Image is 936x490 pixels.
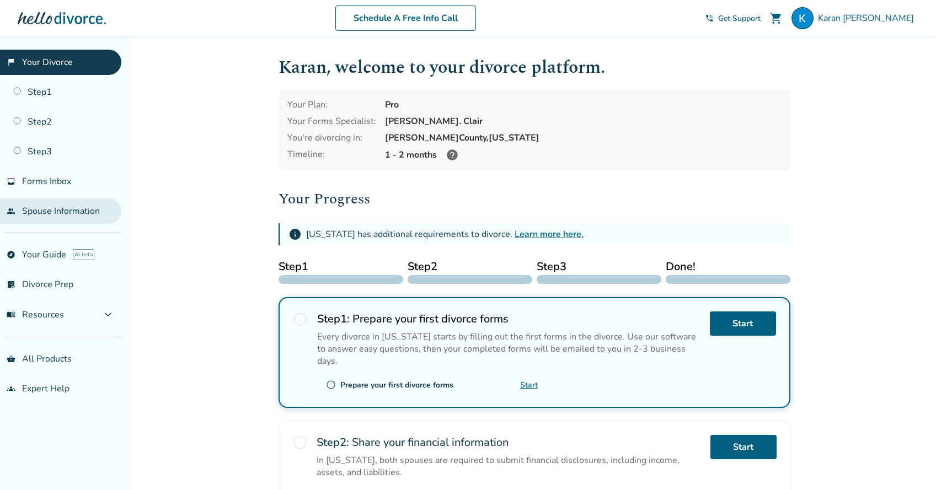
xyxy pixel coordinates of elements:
a: Learn more here. [515,228,584,240]
div: Your Forms Specialist: [287,115,376,127]
span: Done! [666,259,790,275]
div: Pro [385,99,782,111]
span: radio_button_unchecked [292,435,308,450]
span: Resources [7,309,64,321]
span: Step 3 [537,259,661,275]
div: [PERSON_NAME]. Clair [385,115,782,127]
span: shopping_cart [769,12,783,25]
span: people [7,207,15,216]
h2: Your Progress [279,188,790,210]
span: menu_book [7,310,15,319]
div: In [US_STATE], both spouses are required to submit financial disclosures, including income, asset... [317,454,702,478]
span: Get Support [718,13,761,24]
a: Start [710,435,777,459]
div: You're divorcing in: [287,132,376,144]
span: Forms Inbox [22,175,71,187]
strong: Step 2 : [317,435,349,450]
span: Karan [PERSON_NAME] [818,12,918,24]
span: groups [7,384,15,393]
span: list_alt_check [7,280,15,289]
span: phone_in_talk [705,14,714,23]
span: info [288,228,302,241]
a: Start [710,311,776,336]
span: AI beta [73,249,94,260]
div: Every divorce in [US_STATE] starts by filling out the first forms in the divorce. Use our softwar... [317,331,701,367]
strong: Step 1 : [317,311,350,326]
h2: Share your financial information [317,435,702,450]
div: Prepare your first divorce forms [340,380,453,390]
span: Step 2 [408,259,532,275]
h2: Prepare your first divorce forms [317,311,701,326]
div: [PERSON_NAME] County, [US_STATE] [385,132,782,144]
a: Schedule A Free Info Call [335,6,476,31]
img: Karan Bathla [791,7,814,29]
a: Start [520,380,538,390]
span: radio_button_unchecked [293,311,308,327]
span: Step 1 [279,259,403,275]
span: explore [7,250,15,259]
span: expand_more [101,308,115,321]
a: phone_in_talkGet Support [705,13,761,24]
div: [US_STATE] has additional requirements to divorce. [306,228,584,240]
div: Your Plan: [287,99,376,111]
span: shopping_basket [7,354,15,363]
h1: Karan , welcome to your divorce platform. [279,54,790,81]
iframe: Chat Widget [881,437,936,490]
span: flag_2 [7,58,15,67]
span: radio_button_unchecked [326,380,336,390]
div: 1 - 2 months [385,148,782,161]
span: inbox [7,177,15,186]
div: Timeline: [287,148,376,161]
